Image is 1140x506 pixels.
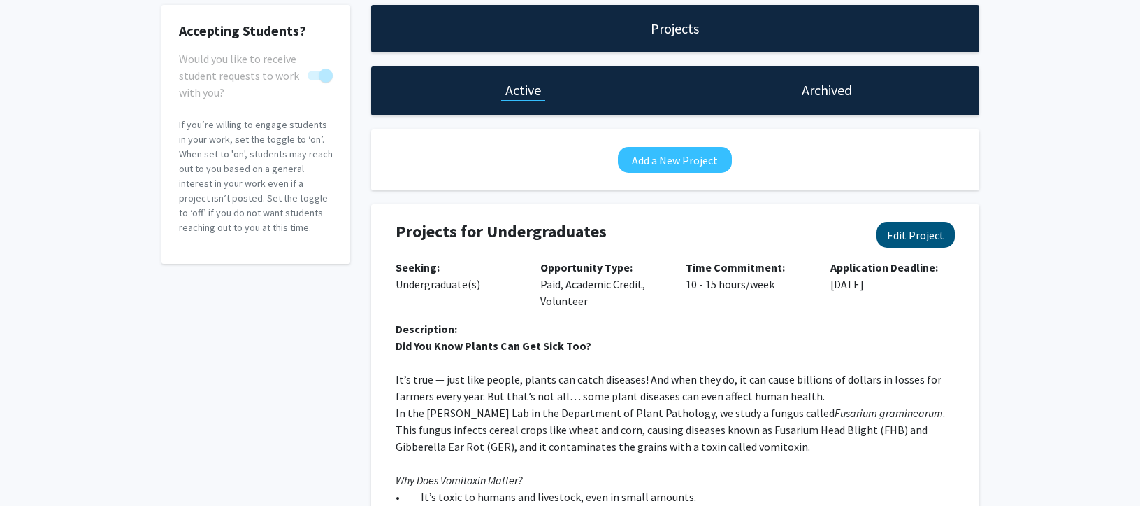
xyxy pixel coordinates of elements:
[10,443,59,496] iframe: Chat
[540,259,665,309] p: Paid, Academic Credit, Volunteer
[396,473,523,487] em: Why Does Vomitoxin Matter?
[396,372,944,403] span: It’s true — just like people, plants can catch diseases! And when they do, it can cause billions ...
[396,222,854,242] h4: Projects for Undergraduates
[179,118,333,235] p: If you’re willing to engage students in your work, set the toggle to ‘on’. When set to 'on', stud...
[876,222,955,248] button: Edit Project
[396,490,696,504] span: • It’s toxic to humans and livestock, even in small amounts.
[179,22,333,39] h2: Accepting Students?
[686,260,785,274] b: Time Commitment:
[396,321,955,337] div: Description:
[651,19,699,38] h1: Projects
[396,260,440,274] b: Seeking:
[396,406,835,420] span: In the [PERSON_NAME] Lab in the Department of Plant Pathology, we study a fungus called
[830,259,955,293] p: [DATE]
[835,406,943,420] em: Fusarium graminearum
[179,50,302,101] span: Would you like to receive student requests to work with you?
[802,80,852,100] h1: Archived
[540,260,633,274] b: Opportunity Type:
[618,147,732,173] button: Add a New Project
[686,259,810,293] p: 10 - 15 hours/week
[396,259,520,293] p: Undergraduate(s)
[830,260,938,274] b: Application Deadline:
[396,339,591,353] strong: Did You Know Plants Can Get Sick Too?
[179,50,333,84] div: You cannot turn this off while you have active projects.
[505,80,541,100] h1: Active
[396,406,947,454] span: . This fungus infects cereal crops like wheat and corn, causing diseases known as Fusarium Head B...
